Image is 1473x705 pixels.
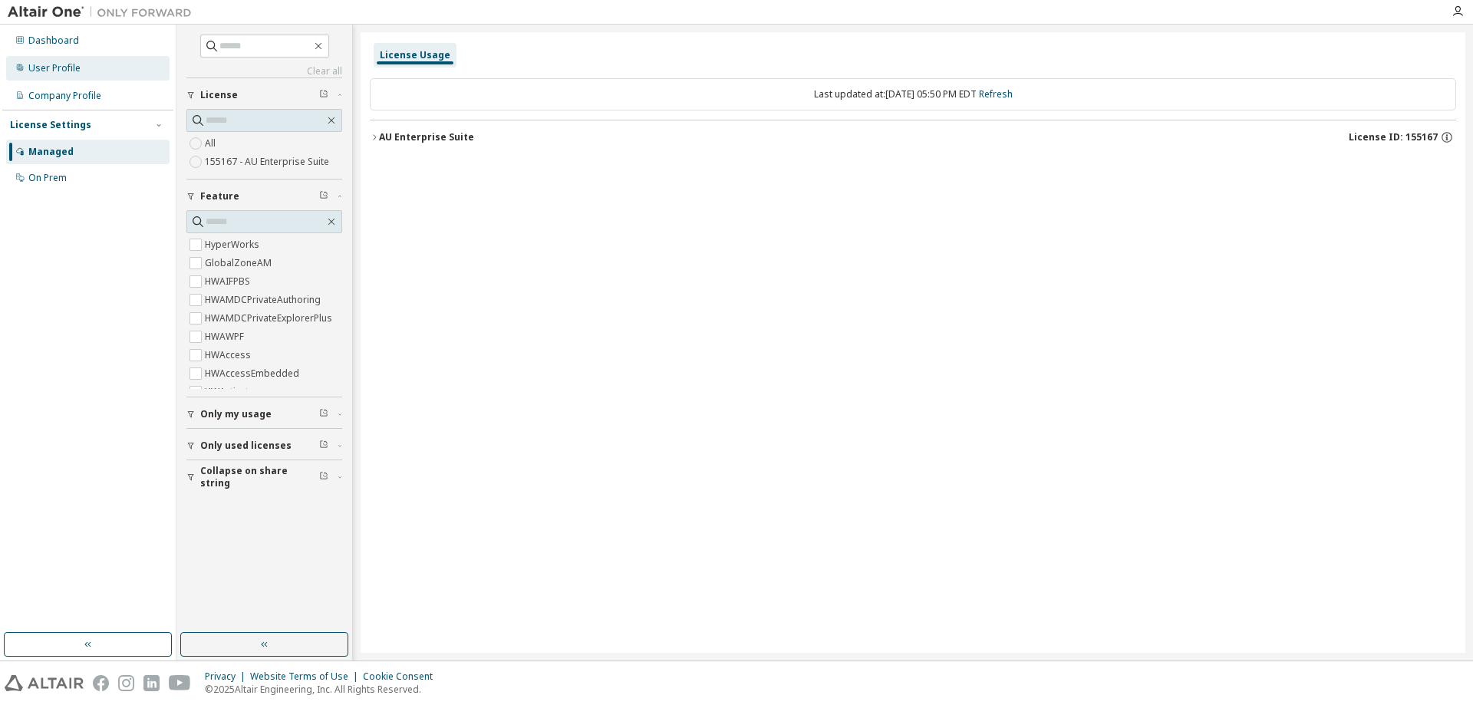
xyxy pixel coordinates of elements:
[319,408,328,420] span: Clear filter
[205,346,254,364] label: HWAccess
[93,675,109,691] img: facebook.svg
[200,465,319,489] span: Collapse on share string
[205,254,275,272] label: GlobalZoneAM
[186,65,342,77] a: Clear all
[186,78,342,112] button: License
[28,146,74,158] div: Managed
[319,89,328,101] span: Clear filter
[205,153,332,171] label: 155167 - AU Enterprise Suite
[143,675,160,691] img: linkedin.svg
[28,90,101,102] div: Company Profile
[979,87,1013,100] a: Refresh
[200,89,238,101] span: License
[319,190,328,203] span: Clear filter
[186,429,342,463] button: Only used licenses
[28,172,67,184] div: On Prem
[186,397,342,431] button: Only my usage
[186,180,342,213] button: Feature
[186,460,342,494] button: Collapse on share string
[205,272,253,291] label: HWAIFPBS
[200,408,272,420] span: Only my usage
[205,134,219,153] label: All
[205,309,335,328] label: HWAMDCPrivateExplorerPlus
[8,5,199,20] img: Altair One
[118,675,134,691] img: instagram.svg
[319,440,328,452] span: Clear filter
[205,383,257,401] label: HWActivate
[370,120,1456,154] button: AU Enterprise SuiteLicense ID: 155167
[380,49,450,61] div: License Usage
[205,364,302,383] label: HWAccessEmbedded
[205,683,442,696] p: © 2025 Altair Engineering, Inc. All Rights Reserved.
[205,236,262,254] label: HyperWorks
[200,440,292,452] span: Only used licenses
[1349,131,1438,143] span: License ID: 155167
[169,675,191,691] img: youtube.svg
[28,62,81,74] div: User Profile
[5,675,84,691] img: altair_logo.svg
[200,190,239,203] span: Feature
[363,670,442,683] div: Cookie Consent
[205,670,250,683] div: Privacy
[205,328,247,346] label: HWAWPF
[28,35,79,47] div: Dashboard
[319,471,328,483] span: Clear filter
[370,78,1456,110] div: Last updated at: [DATE] 05:50 PM EDT
[379,131,474,143] div: AU Enterprise Suite
[10,119,91,131] div: License Settings
[205,291,324,309] label: HWAMDCPrivateAuthoring
[250,670,363,683] div: Website Terms of Use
